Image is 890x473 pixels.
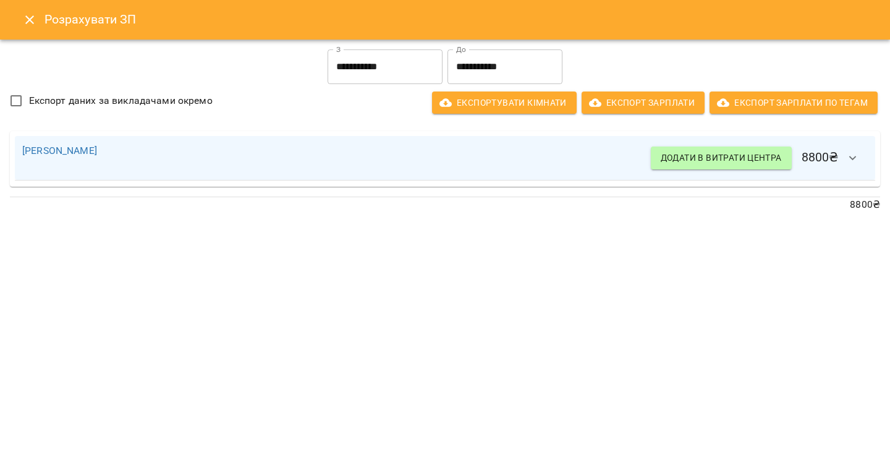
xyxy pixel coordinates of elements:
span: Експорт Зарплати по тегам [719,95,868,110]
p: 8800 ₴ [10,197,880,212]
button: Експорт Зарплати [582,92,705,114]
button: Close [15,5,44,35]
button: Експорт Зарплати по тегам [710,92,878,114]
button: Додати в витрати центра [651,147,792,169]
button: Експортувати кімнати [432,92,577,114]
span: Додати в витрати центра [661,150,782,165]
span: Експорт Зарплати [591,95,695,110]
h6: 8800 ₴ [651,143,868,173]
span: Експорт даних за викладачами окремо [29,93,213,108]
h6: Розрахувати ЗП [44,10,875,29]
span: Експортувати кімнати [442,95,567,110]
a: [PERSON_NAME] [22,145,97,156]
